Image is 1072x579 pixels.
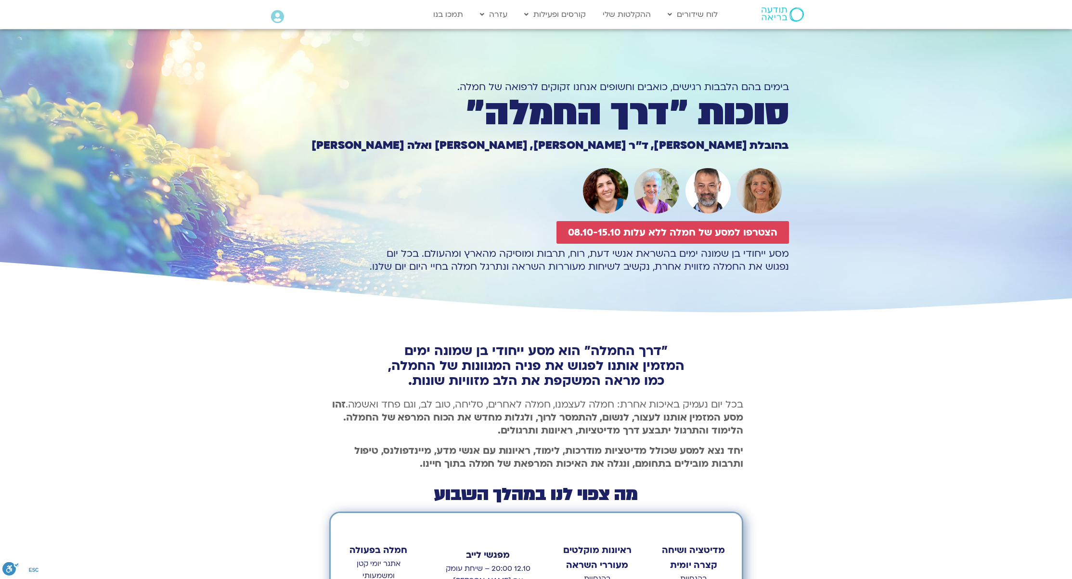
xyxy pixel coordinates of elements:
b: יחד נצא למסע שכולל מדיטציות מודרכות, לימוד, ראיונות עם אנשי מדע, מיינדפולנס, טיפול ותרבות מובילים... [354,444,743,470]
b: זהו מסע המזמין אותנו לעצור, לנשום, להתמסר לרוך, ולגלות מחדש את הכוח המרפא של החמלה. הלימוד והתרגו... [332,398,743,437]
a: לוח שידורים [663,5,723,24]
a: ההקלטות שלי [598,5,656,24]
strong: ראיונות מוקלטים מעוררי השראה [563,544,632,572]
strong: מדיטציה ושיחה קצרה יומית [662,544,725,572]
h1: בימים בהם הלבבות רגישים, כואבים וחשופים אנחנו זקוקים לרפואה של חמלה. [284,80,789,93]
p: בכל יום נעמיק באיכות אחרת: חמלה לעצמנו, חמלה לאחרים, סליחה, טוב לב, וגם פחד ואשמה. [329,398,743,437]
a: קורסים ופעילות [519,5,591,24]
a: תמכו בנו [428,5,468,24]
a: הצטרפו למסע של חמלה ללא עלות 08.10-15.10 [556,221,789,244]
strong: חמלה בפעולה [349,544,407,556]
h1: סוכות ״דרך החמלה״ [284,97,789,130]
h2: מה צפוי לנו במהלך השבוע [329,487,743,503]
strong: מפגשי לייב [466,549,510,561]
p: מסע ייחודי בן שמונה ימים בהשראת אנשי דעת, רוח, תרבות ומוסיקה מהארץ ומהעולם. בכל יום נפגוש את החמל... [284,247,789,273]
h2: "דרך החמלה" הוא מסע ייחודי בן שמונה ימים המזמין אותנו לפגוש את פניה המגוונות של החמלה, כמו מראה ה... [329,343,743,388]
a: עזרה [475,5,512,24]
img: תודעה בריאה [762,7,804,22]
span: הצטרפו למסע של חמלה ללא עלות 08.10-15.10 [568,227,777,238]
h1: בהובלת [PERSON_NAME], ד״ר [PERSON_NAME], [PERSON_NAME] ואלה [PERSON_NAME] [284,140,789,151]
